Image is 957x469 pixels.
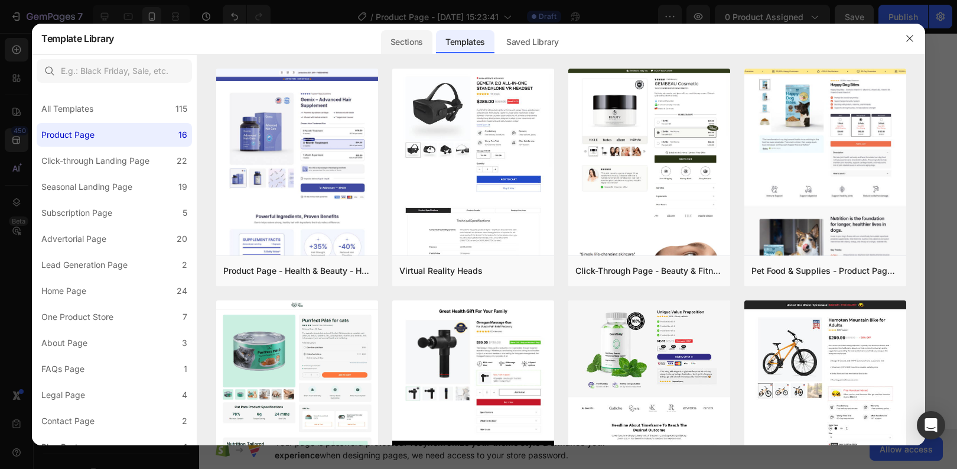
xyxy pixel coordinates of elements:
p: Balanced lunch [22,312,82,323]
img: gempages_585264761336234813-837c4379-dba5-4f94-9700-20e7a1658ff4.png [169,279,204,308]
img: gempages_585264761336234813-71b042a3-0cea-4901-b9e8-a9dc66860297.png [35,184,70,212]
div: Saved Library [497,30,568,54]
div: 1 [184,362,187,376]
div: 2 [182,414,187,428]
div: Subscription Page [41,206,112,220]
div: 115 [175,102,187,116]
div: Virtual Reality Heads [399,264,483,278]
div: 19 [178,180,187,194]
img: gempages_585264761336234813-3d90cefd-2faf-4090-876b-da17f9809baa.png [34,279,70,308]
img: gempages_585264761336234813-86b255aa-db74-4ff5-946d-6651f735ffb0.png [102,184,137,212]
div: One Product Store [41,310,113,324]
div: Templates [436,30,494,54]
div: 4 [182,388,187,402]
div: Click-through Landing Page [41,154,149,168]
div: Contact Page [41,414,95,428]
div: 24 [177,284,187,298]
img: gempages_585264761336234813-86b255aa-db74-4ff5-946d-6651f735ffb0.png [102,279,137,308]
div: Open Intercom Messenger [917,411,945,439]
div: Seasonal Landing Page [41,180,132,194]
div: FAQs Page [41,362,84,376]
div: 5 [183,206,187,220]
input: E.g.: Black Friday, Sale, etc. [37,59,192,83]
div: 2 [182,258,187,272]
p: Morning [43,166,75,177]
div: 22 [177,154,187,168]
strong: Bestelle Boomboe [70,18,173,31]
p: Gentle scalp massage [157,312,217,334]
p: Evening [43,356,74,367]
p: Noon [43,261,64,272]
div: 16 [178,128,187,142]
div: Legal Page [41,388,85,402]
h2: Template Library [41,23,114,54]
div: 3 [182,336,187,350]
p: Protein breakfast [22,217,83,238]
div: Lead Generation Page [41,258,128,272]
div: About Page [41,336,87,350]
p: Gentle scalp massage [156,217,217,238]
div: Advertorial Page [41,232,106,246]
img: gempages_585264761336234813-837c4379-dba5-4f94-9700-20e7a1658ff4.png [102,374,137,402]
div: Sections [381,30,432,54]
div: Click-Through Page - Beauty & Fitness - Cosmetic [575,264,723,278]
div: Blog Post [41,440,78,454]
div: All Templates [41,102,93,116]
p: Gemix [89,217,149,228]
img: gempages_585264761336234813-837c4379-dba5-4f94-9700-20e7a1658ff4.png [168,184,204,212]
div: 20 [177,232,187,246]
div: Home Page [41,284,86,298]
p: Gemix [89,312,149,323]
div: 1 [184,440,187,454]
img: gempages_585264761336234813-a1c0d303-7f21-452c-a466-eaf4f4576401.png [169,374,204,402]
h2: How to use [12,80,232,105]
div: Product Page [41,128,95,142]
button: <p><span style="font-size:20px;"><strong>Bestelle Boomboe</strong></span></p><p>&nbsp;</p> [31,9,213,43]
p: While Gemix supports healthy hair from within, don’t forget to eat well, stay active, and get eno... [13,114,230,147]
img: gempages_585264761336234813-19ba2909-39ae-425c-88f2-9b12c56b6676.png [34,374,70,402]
div: Product Page - Health & Beauty - Hair Supplement [223,264,371,278]
div: Pet Food & Supplies - Product Page with Bundle [751,264,899,278]
div: 7 [183,310,187,324]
